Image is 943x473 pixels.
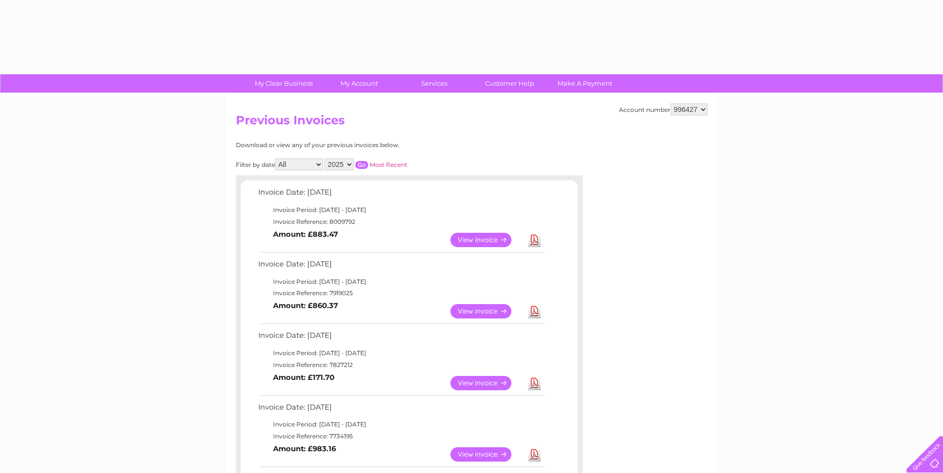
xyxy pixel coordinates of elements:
td: Invoice Date: [DATE] [256,186,546,204]
a: Download [528,447,541,462]
a: My Clear Business [243,74,325,93]
a: Customer Help [469,74,551,93]
td: Invoice Date: [DATE] [256,258,546,276]
div: Account number [619,104,708,115]
a: View [450,304,523,318]
a: Most Recent [370,161,407,168]
a: View [450,233,523,247]
td: Invoice Period: [DATE] - [DATE] [256,276,546,288]
a: View [450,376,523,390]
a: Make A Payment [544,74,626,93]
a: Download [528,233,541,247]
td: Invoice Reference: 7734195 [256,430,546,442]
td: Invoice Period: [DATE] - [DATE] [256,204,546,216]
div: Download or view any of your previous invoices below. [236,142,496,149]
td: Invoice Reference: 8009792 [256,216,546,228]
div: Filter by date [236,158,496,170]
b: Amount: £171.70 [273,373,334,382]
a: Services [393,74,475,93]
b: Amount: £983.16 [273,444,336,453]
td: Invoice Period: [DATE] - [DATE] [256,419,546,430]
td: Invoice Date: [DATE] [256,329,546,347]
b: Amount: £860.37 [273,301,338,310]
a: My Account [318,74,400,93]
h2: Previous Invoices [236,113,708,132]
td: Invoice Date: [DATE] [256,401,546,419]
a: View [450,447,523,462]
td: Invoice Reference: 7919025 [256,287,546,299]
a: Download [528,376,541,390]
b: Amount: £883.47 [273,230,338,239]
td: Invoice Period: [DATE] - [DATE] [256,347,546,359]
a: Download [528,304,541,318]
td: Invoice Reference: 7827212 [256,359,546,371]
